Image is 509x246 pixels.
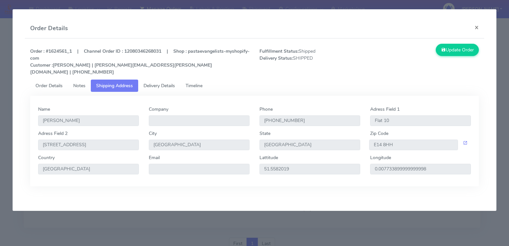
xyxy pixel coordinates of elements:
[259,106,273,113] label: Phone
[370,130,388,137] label: Zip Code
[469,19,484,36] button: Close
[30,48,250,75] strong: Order : #1624561_1 | Channel Order ID : 12080346268031 | Shop : pastaevangelists-myshopify-com [P...
[143,83,175,89] span: Delivery Details
[259,130,270,137] label: State
[30,80,479,92] ul: Tabs
[35,83,63,89] span: Order Details
[38,154,55,161] label: Country
[73,83,85,89] span: Notes
[436,44,479,56] button: Update Order
[38,130,68,137] label: Adress Field 2
[38,106,50,113] label: Name
[259,48,299,54] strong: Fulfillment Status:
[30,24,68,33] h4: Order Details
[259,55,293,61] strong: Delivery Status:
[186,83,202,89] span: Timeline
[149,130,157,137] label: City
[370,154,391,161] label: Longitude
[149,154,160,161] label: Email
[259,154,278,161] label: Lattitude
[96,83,133,89] span: Shipping Address
[149,106,168,113] label: Company
[254,48,369,76] span: Shipped SHIPPED
[370,106,400,113] label: Adress Field 1
[30,62,53,68] strong: Customer :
